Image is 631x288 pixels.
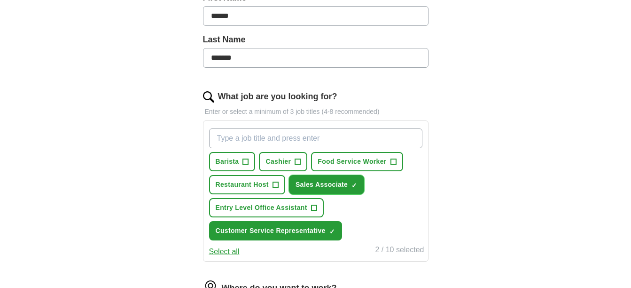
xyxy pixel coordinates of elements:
[216,203,307,213] span: Entry Level Office Assistant
[203,33,428,46] label: Last Name
[209,175,285,194] button: Restaurant Host
[209,198,324,217] button: Entry Level Office Assistant
[209,246,240,257] button: Select all
[329,228,335,235] span: ✓
[216,157,239,167] span: Barista
[375,244,424,257] div: 2 / 10 selected
[318,157,386,167] span: Food Service Worker
[216,226,326,236] span: Customer Service Representative
[216,180,269,190] span: Restaurant Host
[265,157,291,167] span: Cashier
[209,152,256,171] button: Barista
[203,91,214,103] img: search.png
[259,152,307,171] button: Cashier
[203,107,428,117] p: Enter or select a minimum of 3 job titles (4-8 recommended)
[289,175,364,194] button: Sales Associate✓
[311,152,403,171] button: Food Service Worker
[351,182,357,189] span: ✓
[296,180,348,190] span: Sales Associate
[209,128,422,148] input: Type a job title and press enter
[218,90,337,103] label: What job are you looking for?
[209,221,342,240] button: Customer Service Representative✓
